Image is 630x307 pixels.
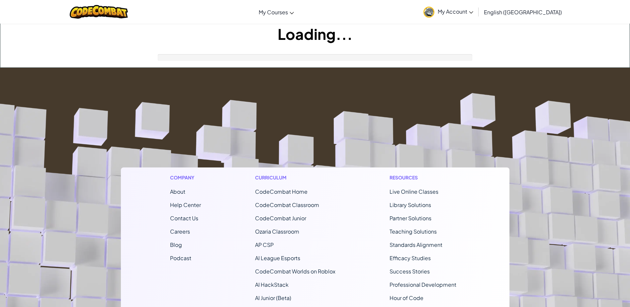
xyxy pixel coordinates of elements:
[390,188,438,195] a: Live Online Classes
[390,241,442,248] a: Standards Alignment
[255,241,274,248] a: AP CSP
[390,215,431,222] a: Partner Solutions
[481,3,565,21] a: English ([GEOGRAPHIC_DATA])
[390,201,431,208] a: Library Solutions
[484,9,562,16] span: English ([GEOGRAPHIC_DATA])
[390,255,431,261] a: Efficacy Studies
[255,201,319,208] a: CodeCombat Classroom
[255,215,306,222] a: CodeCombat Junior
[0,24,630,44] h1: Loading...
[170,228,190,235] a: Careers
[70,5,128,19] img: CodeCombat logo
[423,7,434,18] img: avatar
[170,255,191,261] a: Podcast
[390,294,423,301] a: Hour of Code
[255,188,308,195] span: CodeCombat Home
[390,228,437,235] a: Teaching Solutions
[255,228,299,235] a: Ozaria Classroom
[438,8,473,15] span: My Account
[170,174,201,181] h1: Company
[255,281,289,288] a: AI HackStack
[255,174,335,181] h1: Curriculum
[259,9,288,16] span: My Courses
[390,281,456,288] a: Professional Development
[390,174,460,181] h1: Resources
[170,188,185,195] a: About
[255,294,291,301] a: AI Junior (Beta)
[170,201,201,208] a: Help Center
[255,255,300,261] a: AI League Esports
[420,1,477,22] a: My Account
[390,268,430,275] a: Success Stories
[255,3,297,21] a: My Courses
[170,241,182,248] a: Blog
[255,268,335,275] a: CodeCombat Worlds on Roblox
[170,215,198,222] span: Contact Us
